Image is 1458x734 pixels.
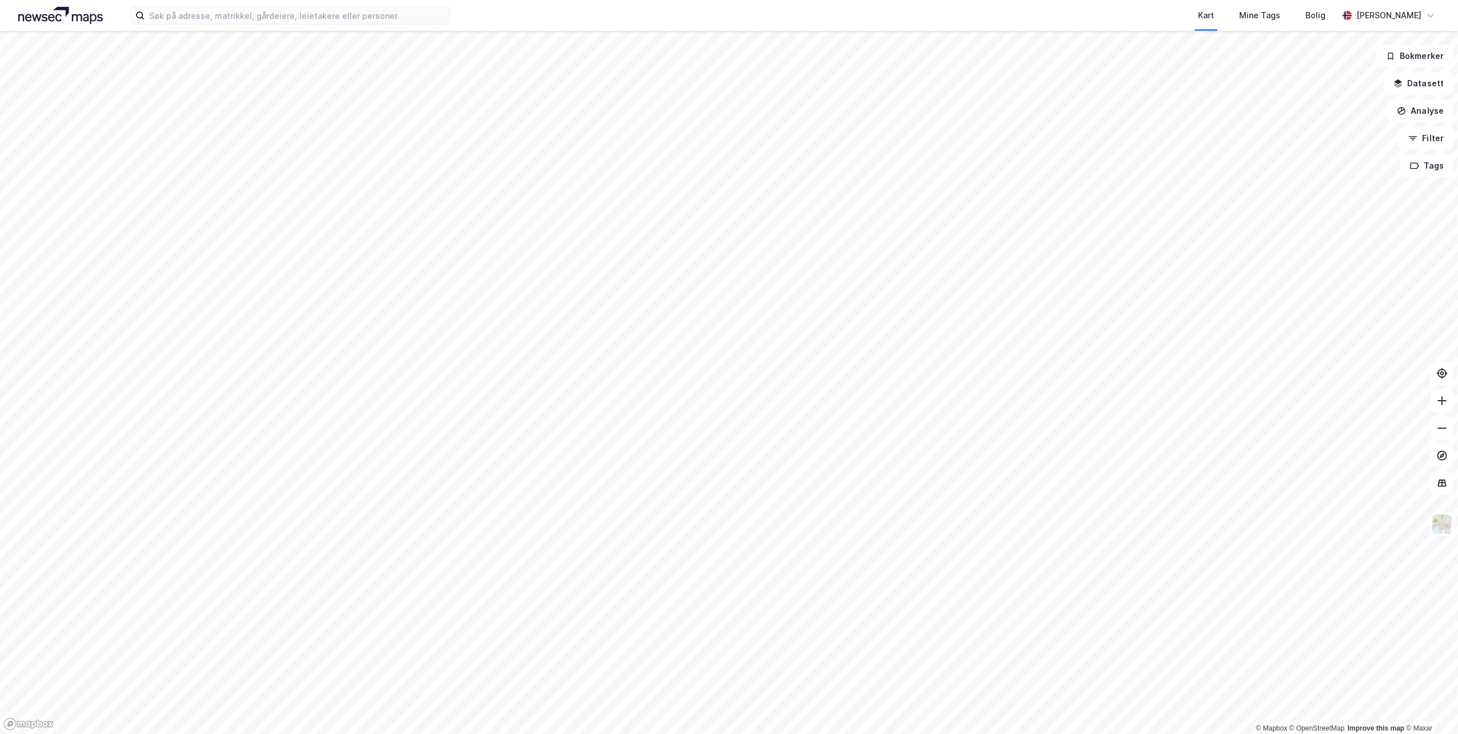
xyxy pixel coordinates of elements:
input: Søk på adresse, matrikkel, gårdeiere, leietakere eller personer [145,7,450,24]
button: Bokmerker [1376,45,1453,67]
button: Filter [1399,127,1453,150]
a: OpenStreetMap [1289,724,1345,732]
a: Mapbox homepage [3,717,54,731]
a: Improve this map [1348,724,1404,732]
div: Bolig [1305,9,1325,22]
img: logo.a4113a55bc3d86da70a041830d287a7e.svg [18,7,103,24]
div: Kart [1198,9,1214,22]
button: Analyse [1387,99,1453,122]
div: Kontrollprogram for chat [1401,679,1458,734]
a: Mapbox [1256,724,1287,732]
div: Mine Tags [1239,9,1280,22]
button: Tags [1400,154,1453,177]
img: Z [1431,513,1453,535]
button: Datasett [1384,72,1453,95]
div: [PERSON_NAME] [1356,9,1421,22]
iframe: Chat Widget [1401,679,1458,734]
